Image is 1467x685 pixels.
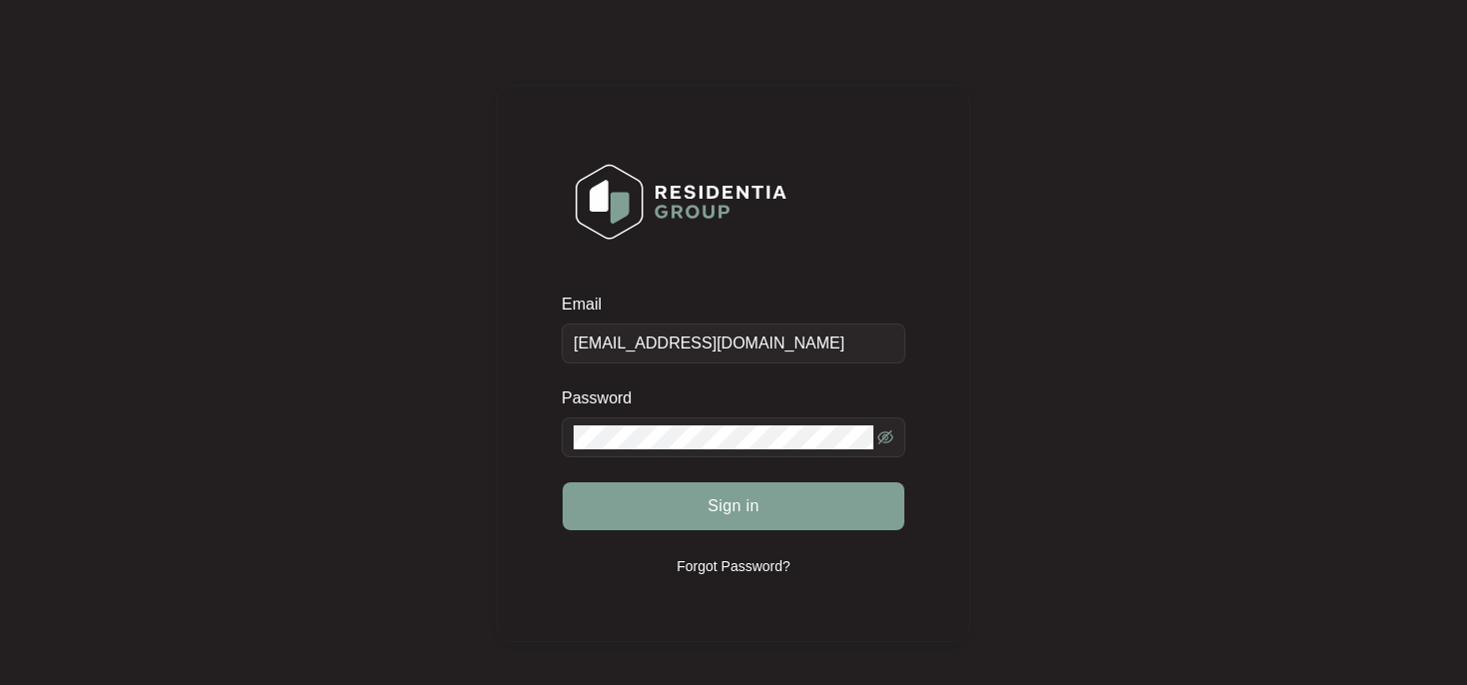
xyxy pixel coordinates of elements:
[677,556,790,576] p: Forgot Password?
[574,425,873,449] input: Password
[562,295,616,315] label: Email
[562,388,647,408] label: Password
[708,494,759,518] span: Sign in
[877,429,893,445] span: eye-invisible
[563,151,799,253] img: Login Logo
[563,482,904,530] button: Sign in
[562,324,905,363] input: Email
